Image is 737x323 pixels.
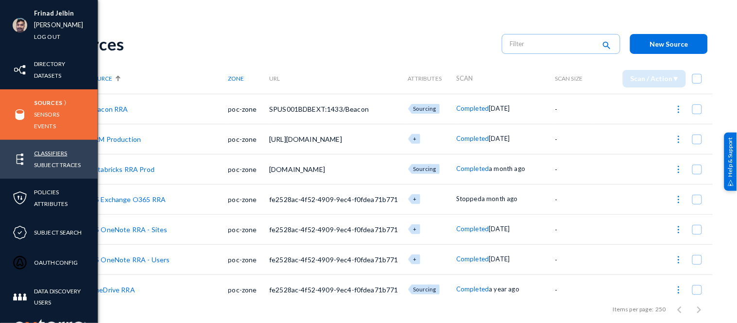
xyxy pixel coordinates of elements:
[413,286,436,292] span: Sourcing
[456,104,489,112] span: Completed
[269,165,325,173] span: [DOMAIN_NAME]
[228,214,270,244] td: poc-zone
[481,195,518,203] span: a month ago
[34,8,84,19] li: Frinad Jelbin
[228,75,270,82] div: Zone
[34,159,81,170] a: Subject Traces
[413,136,417,142] span: +
[674,255,684,265] img: icon-more.svg
[269,105,369,113] span: SPUS001BDBEXT:1433/Beacon
[34,109,59,120] a: Sensors
[13,191,27,205] img: icon-policies.svg
[408,75,442,82] span: Attributes
[13,290,27,305] img: icon-members.svg
[456,165,489,172] span: Completed
[555,244,595,274] td: -
[269,135,342,143] span: [URL][DOMAIN_NAME]
[13,18,27,33] img: ACg8ocK1ZkZ6gbMmCU1AeqPIsBvrTWeY1xNXvgxNjkUXxjcqAiPEIvU=s96-c
[724,132,737,190] div: Help & Support
[13,255,27,270] img: icon-oauth.svg
[555,184,595,214] td: -
[34,120,56,132] a: Events
[670,300,689,319] button: Previous page
[34,97,62,108] a: Sources
[510,36,596,51] input: Filter
[630,34,708,54] button: New Source
[34,286,98,308] a: Data Discovery Users
[456,195,481,203] span: Stopped
[269,195,398,204] span: fe2528ac-4f52-4909-9ec4-f0fdea71b771
[555,75,583,82] span: Scan Size
[456,255,489,263] span: Completed
[555,274,595,305] td: -
[674,135,684,144] img: icon-more.svg
[269,255,398,264] span: fe2528ac-4f52-4909-9ec4-f0fdea71b771
[674,104,684,114] img: icon-more.svg
[489,255,510,263] span: [DATE]
[489,135,510,142] span: [DATE]
[13,152,27,167] img: icon-elements.svg
[13,225,27,240] img: icon-compliance.svg
[689,300,709,319] button: Next page
[89,105,128,113] a: Beacon RRA
[89,195,166,204] a: MS Exchange O365 RRA
[228,154,270,184] td: poc-zone
[674,165,684,174] img: icon-more.svg
[650,40,688,48] span: New Source
[34,19,84,31] a: [PERSON_NAME]
[456,285,489,293] span: Completed
[89,165,154,173] a: Databricks RRA Prod
[269,286,398,294] span: fe2528ac-4f52-4909-9ec4-f0fdea71b771
[34,58,65,69] a: Directory
[34,148,67,159] a: Classifiers
[489,165,526,172] span: a month ago
[89,286,135,294] a: OneDrive RRA
[728,180,734,186] img: help_support.svg
[456,135,489,142] span: Completed
[34,187,59,198] a: Policies
[413,196,417,202] span: +
[413,226,417,232] span: +
[674,285,684,295] img: icon-more.svg
[413,105,436,112] span: Sourcing
[489,285,520,293] span: a year ago
[34,257,78,268] a: OAuthConfig
[228,75,244,82] span: Zone
[674,195,684,204] img: icon-more.svg
[34,227,82,238] a: Subject Search
[89,135,141,143] a: CRM Production
[13,107,27,122] img: icon-sources.svg
[13,63,27,77] img: icon-inventory.svg
[34,198,68,209] a: Attributes
[489,225,510,233] span: [DATE]
[413,166,436,172] span: Sourcing
[269,75,280,82] span: URL
[228,94,270,124] td: poc-zone
[228,244,270,274] td: poc-zone
[601,39,613,52] mat-icon: search
[89,75,228,82] div: Source
[228,274,270,305] td: poc-zone
[656,305,666,314] div: 250
[456,225,489,233] span: Completed
[228,124,270,154] td: poc-zone
[489,104,510,112] span: [DATE]
[555,154,595,184] td: -
[456,74,473,82] span: Scan
[89,255,170,264] a: MS OneNote RRA - Users
[34,70,61,81] a: Datasets
[555,124,595,154] td: -
[89,225,168,234] a: MS OneNote RRA - Sites
[64,34,492,54] div: Sources
[228,184,270,214] td: poc-zone
[674,225,684,235] img: icon-more.svg
[269,225,398,234] span: fe2528ac-4f52-4909-9ec4-f0fdea71b771
[34,31,60,42] a: Log out
[555,214,595,244] td: -
[613,305,653,314] div: Items per page:
[89,75,112,82] span: Source
[413,256,417,262] span: +
[555,94,595,124] td: -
